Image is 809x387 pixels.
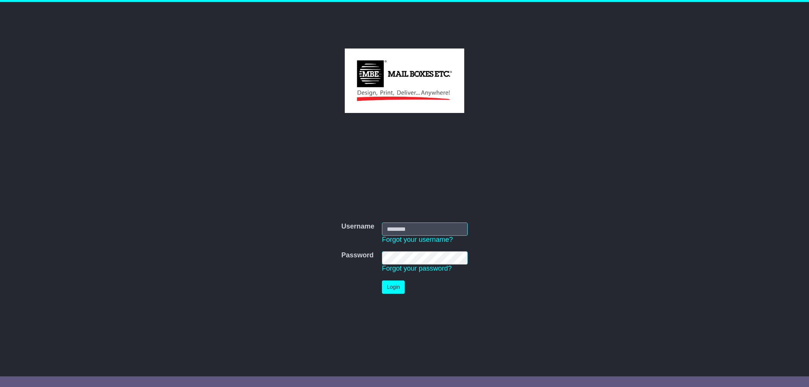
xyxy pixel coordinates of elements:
[341,251,374,260] label: Password
[382,265,452,272] a: Forgot your password?
[341,222,374,231] label: Username
[382,280,405,294] button: Login
[345,49,464,113] img: MBE Eight Mile Plains
[382,236,453,243] a: Forgot your username?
